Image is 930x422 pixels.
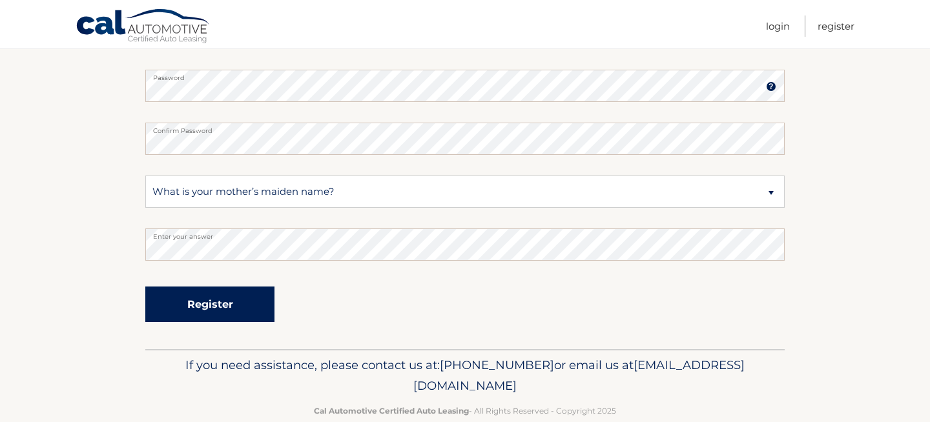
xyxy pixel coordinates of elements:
p: If you need assistance, please contact us at: or email us at [154,355,776,396]
strong: Cal Automotive Certified Auto Leasing [314,406,469,416]
label: Password [145,70,785,80]
span: [EMAIL_ADDRESS][DOMAIN_NAME] [413,357,745,393]
a: Login [766,15,790,37]
label: Enter your answer [145,228,785,239]
p: - All Rights Reserved - Copyright 2025 [154,404,776,417]
span: [PHONE_NUMBER] [440,357,554,372]
label: Confirm Password [145,123,785,133]
img: tooltip.svg [766,81,776,92]
button: Register [145,286,274,322]
a: Cal Automotive [76,8,211,46]
a: Register [818,15,854,37]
